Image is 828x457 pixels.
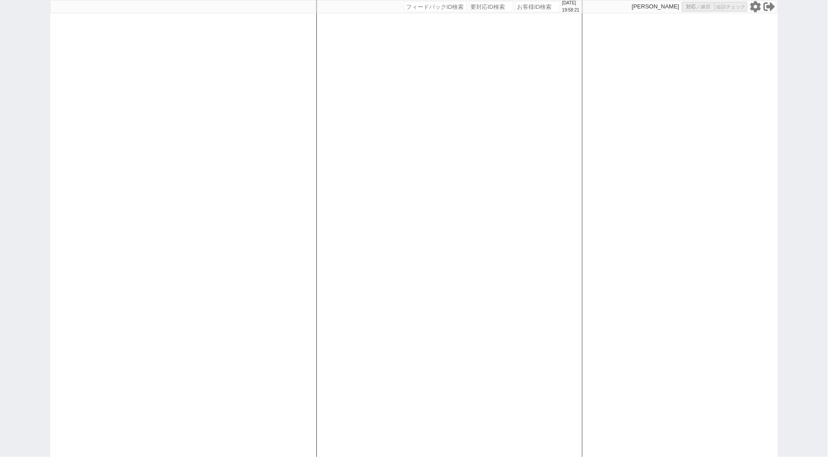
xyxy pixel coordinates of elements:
[469,1,513,12] input: 要対応ID検索
[405,1,467,12] input: フィードバックID検索
[682,2,715,12] button: 対応／練習
[717,4,746,10] span: 会話チェック
[686,4,696,10] span: 対応
[562,7,580,14] p: 19:58:21
[715,2,748,12] button: 会話チェック
[516,1,560,12] input: お客様ID検索
[701,4,711,10] span: 練習
[632,3,679,10] p: [PERSON_NAME]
